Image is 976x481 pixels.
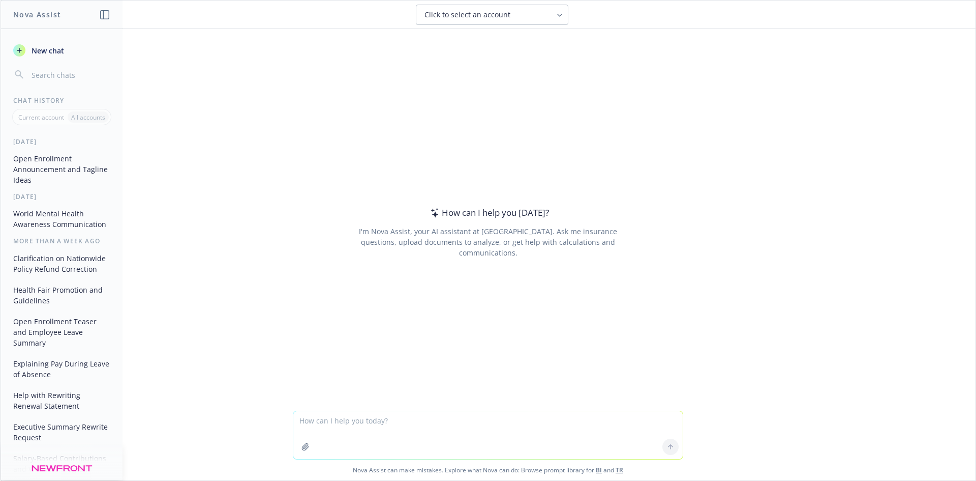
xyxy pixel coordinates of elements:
div: Chat History [1,96,123,105]
button: Click to select an account [416,5,568,25]
input: Search chats [29,68,110,82]
span: Click to select an account [424,10,510,20]
button: Explaining Pay During Leave of Absence [9,355,114,383]
p: Current account [18,113,64,122]
div: [DATE] [1,137,123,146]
div: How can I help you [DATE]? [428,206,549,219]
button: Help with Rewriting Renewal Statement [9,387,114,414]
span: New chat [29,45,64,56]
button: World Mental Health Awareness Communication [9,205,114,233]
a: TR [616,466,623,474]
div: [DATE] [1,192,123,201]
div: More than a week ago [1,237,123,245]
h1: Nova Assist [13,9,61,20]
button: Health Fair Promotion and Guidelines [9,281,114,309]
div: I'm Nova Assist, your AI assistant at [GEOGRAPHIC_DATA]. Ask me insurance questions, upload docum... [345,226,631,258]
button: Open Enrollment Announcement and Tagline Ideas [9,150,114,188]
span: Nova Assist can make mistakes. Explore what Nova can do: Browse prompt library for and [5,460,971,480]
a: BI [596,466,602,474]
p: All accounts [71,113,105,122]
button: Executive Summary Rewrite Request [9,418,114,446]
button: New chat [9,41,114,60]
button: Clarification on Nationwide Policy Refund Correction [9,250,114,277]
button: Open Enrollment Teaser and Employee Leave Summary [9,313,114,351]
